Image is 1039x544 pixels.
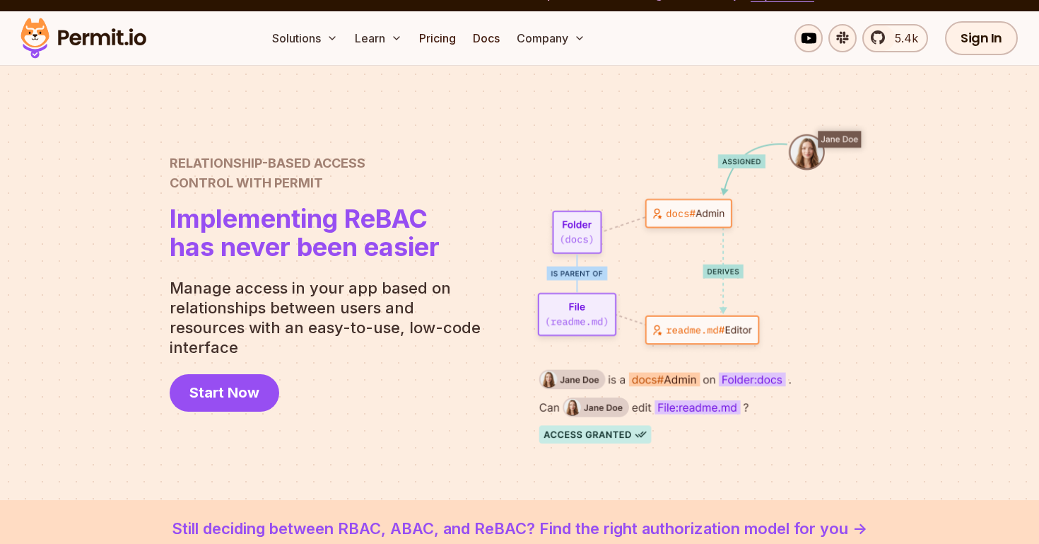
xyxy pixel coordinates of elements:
a: Pricing [413,24,462,52]
span: Implementing ReBAC [170,204,440,233]
button: Learn [349,24,408,52]
img: Permit logo [14,14,153,62]
h2: Control with Permit [170,154,440,193]
button: Company [511,24,591,52]
span: Relationship-Based Access [170,154,440,173]
a: Start Now [170,374,279,412]
p: Manage access in your app based on relationships between users and resources with an easy-to-use,... [170,278,492,357]
h1: has never been easier [170,204,440,261]
a: Sign In [945,21,1018,55]
a: Still deciding between RBAC, ABAC, and ReBAC? Find the right authorization model for you -> [34,517,1005,540]
button: Solutions [266,24,344,52]
span: Start Now [189,383,259,403]
a: 5.4k [862,24,928,52]
a: Docs [467,24,505,52]
span: 5.4k [886,30,918,47]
